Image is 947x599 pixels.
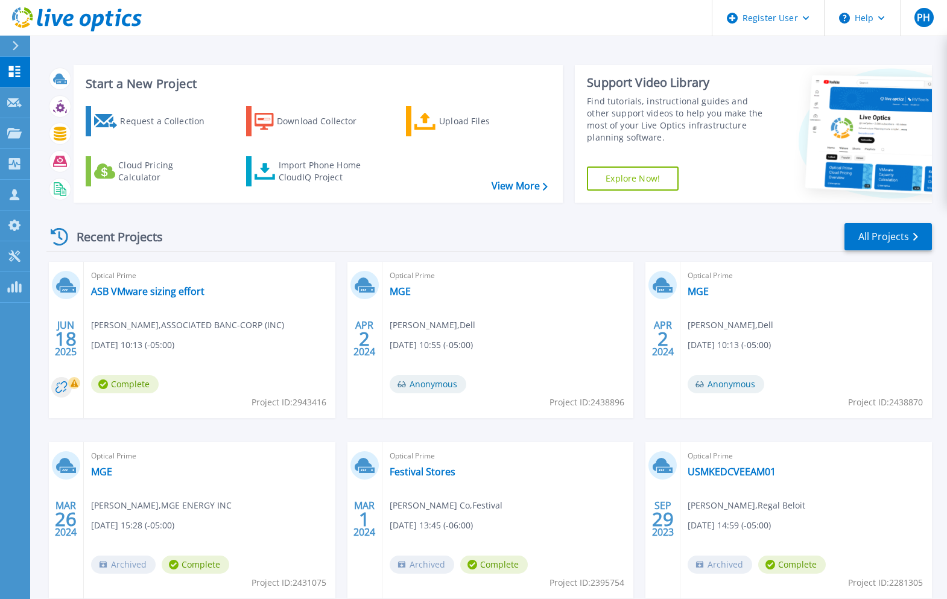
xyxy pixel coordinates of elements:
[917,13,930,22] span: PH
[277,109,373,133] div: Download Collector
[688,319,773,332] span: [PERSON_NAME] , Dell
[587,95,767,144] div: Find tutorials, instructional guides and other support videos to help you make the most of your L...
[390,499,502,512] span: [PERSON_NAME] Co , Festival
[353,317,376,361] div: APR 2024
[688,338,771,352] span: [DATE] 10:13 (-05:00)
[118,159,215,183] div: Cloud Pricing Calculator
[252,396,326,409] span: Project ID: 2943416
[390,466,455,478] a: Festival Stores
[162,556,229,574] span: Complete
[390,338,473,352] span: [DATE] 10:55 (-05:00)
[688,556,752,574] span: Archived
[390,285,411,297] a: MGE
[848,576,923,589] span: Project ID: 2281305
[688,285,709,297] a: MGE
[688,269,925,282] span: Optical Prime
[587,166,679,191] a: Explore Now!
[54,497,77,541] div: MAR 2024
[55,514,77,524] span: 26
[492,180,548,192] a: View More
[390,375,466,393] span: Anonymous
[460,556,528,574] span: Complete
[439,109,536,133] div: Upload Files
[55,334,77,344] span: 18
[91,556,156,574] span: Archived
[120,109,217,133] div: Request a Collection
[651,317,674,361] div: APR 2024
[46,222,179,252] div: Recent Projects
[91,285,204,297] a: ASB VMware sizing effort
[91,466,112,478] a: MGE
[91,519,174,532] span: [DATE] 15:28 (-05:00)
[390,519,473,532] span: [DATE] 13:45 (-06:00)
[359,514,370,524] span: 1
[246,106,381,136] a: Download Collector
[353,497,376,541] div: MAR 2024
[91,375,159,393] span: Complete
[406,106,540,136] a: Upload Files
[390,319,475,332] span: [PERSON_NAME] , Dell
[848,396,923,409] span: Project ID: 2438870
[91,449,328,463] span: Optical Prime
[279,159,373,183] div: Import Phone Home CloudIQ Project
[651,497,674,541] div: SEP 2023
[657,334,668,344] span: 2
[86,156,220,186] a: Cloud Pricing Calculator
[688,466,776,478] a: USMKEDCVEEAM01
[390,556,454,574] span: Archived
[359,334,370,344] span: 2
[91,499,232,512] span: [PERSON_NAME] , MGE ENERGY INC
[86,77,547,90] h3: Start a New Project
[844,223,932,250] a: All Projects
[86,106,220,136] a: Request a Collection
[390,449,627,463] span: Optical Prime
[252,576,326,589] span: Project ID: 2431075
[587,75,767,90] div: Support Video Library
[688,499,805,512] span: [PERSON_NAME] , Regal Beloit
[91,338,174,352] span: [DATE] 10:13 (-05:00)
[390,269,627,282] span: Optical Prime
[54,317,77,361] div: JUN 2025
[688,375,764,393] span: Anonymous
[688,449,925,463] span: Optical Prime
[550,576,624,589] span: Project ID: 2395754
[91,269,328,282] span: Optical Prime
[652,514,674,524] span: 29
[91,319,284,332] span: [PERSON_NAME] , ASSOCIATED BANC-CORP (INC)
[550,396,624,409] span: Project ID: 2438896
[688,519,771,532] span: [DATE] 14:59 (-05:00)
[758,556,826,574] span: Complete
